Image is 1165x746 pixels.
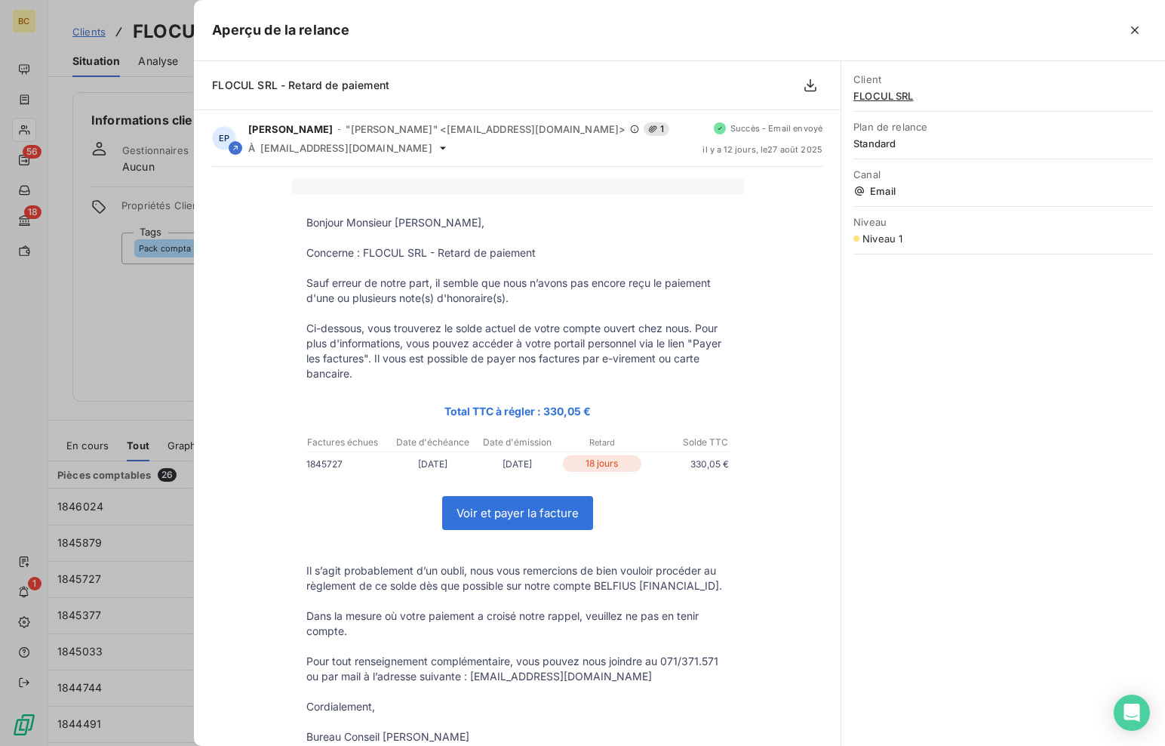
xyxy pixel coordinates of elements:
[260,142,432,154] span: [EMAIL_ADDRESS][DOMAIN_NAME]
[307,436,390,449] p: Factures échues
[853,137,1153,150] span: Standard
[853,90,1153,102] span: FLOCUL SRL
[212,79,389,91] span: FLOCUL SRL - Retard de paiement
[212,20,349,41] h5: Aperçu de la relance
[306,609,729,639] p: Dans la mesure où votre paiement a croisé notre rappel, veuillez ne pas en tenir compte.
[392,436,475,449] p: Date d'échéance
[306,654,729,684] p: Pour tout renseignement complémentaire, vous pouvez nous joindre au 071/371.571 ou par mail à l’a...
[644,122,669,136] span: 1
[391,456,475,472] p: [DATE]
[306,245,729,260] p: Concerne : FLOCUL SRL - Retard de paiement
[306,276,729,306] p: Sauf erreur de notre part, il semble que nous n’avons pas encore reçu le paiement d'une ou plusie...
[337,125,341,134] span: -
[306,321,729,381] p: Ci-dessous, vous trouverez le solde actuel de votre compte ouvert chez nous. Pour plus d'informat...
[862,233,902,245] span: Niveau 1
[702,145,822,154] span: il y a 12 jours , le 27 août 2025
[853,73,1153,85] span: Client
[306,402,729,420] p: Total TTC à régler : 330,05 €
[561,436,644,449] p: Retard
[212,126,236,150] div: EP
[853,216,1153,228] span: Niveau
[853,168,1153,180] span: Canal
[476,436,559,449] p: Date d'émission
[730,124,822,133] span: Succès - Email envoyé
[306,699,729,714] p: Cordialement,
[346,123,626,135] span: "[PERSON_NAME]" <[EMAIL_ADDRESS][DOMAIN_NAME]>
[853,185,1153,197] span: Email
[475,456,560,472] p: [DATE]
[644,456,729,472] p: 330,05 €
[443,497,592,529] a: Voir et payer la facture
[248,123,333,135] span: [PERSON_NAME]
[306,456,391,472] p: 1845727
[853,121,1153,133] span: Plan de relance
[248,142,255,154] span: À
[306,563,729,593] p: Il s’agit probablement d’un oubli, nous vous remercions de bien vouloir procéder au règlement de ...
[563,455,641,472] p: 18 jours
[306,215,729,230] p: Bonjour Monsieur [PERSON_NAME],
[1114,695,1150,731] div: Open Intercom Messenger
[645,436,728,449] p: Solde TTC
[306,729,729,744] p: Bureau Conseil [PERSON_NAME]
